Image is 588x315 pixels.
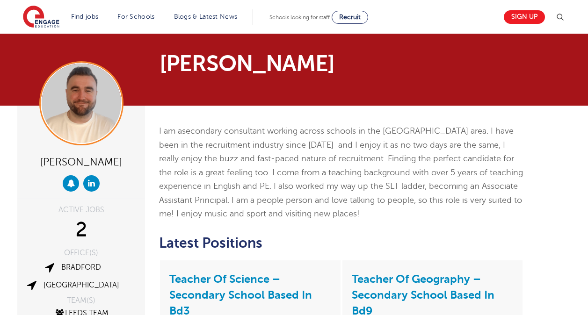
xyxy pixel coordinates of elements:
[24,152,138,171] div: [PERSON_NAME]
[24,297,138,304] div: TEAM(S)
[117,13,154,20] a: For Schools
[44,281,119,289] a: [GEOGRAPHIC_DATA]
[24,218,138,242] div: 2
[332,11,368,24] a: Recruit
[24,249,138,257] div: OFFICE(S)
[61,263,101,272] a: Bradford
[504,10,545,24] a: Sign up
[159,124,523,221] p: I am a
[159,235,523,251] h2: Latest Positions
[269,14,330,21] span: Schools looking for staff
[24,206,138,214] div: ACTIVE JOBS
[160,52,382,75] h1: [PERSON_NAME]
[174,13,238,20] a: Blogs & Latest News
[71,13,99,20] a: Find jobs
[339,14,361,21] span: Recruit
[23,6,59,29] img: Engage Education
[159,126,523,218] span: secondary consultant working across schools in the [GEOGRAPHIC_DATA] area. I have been in the rec...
